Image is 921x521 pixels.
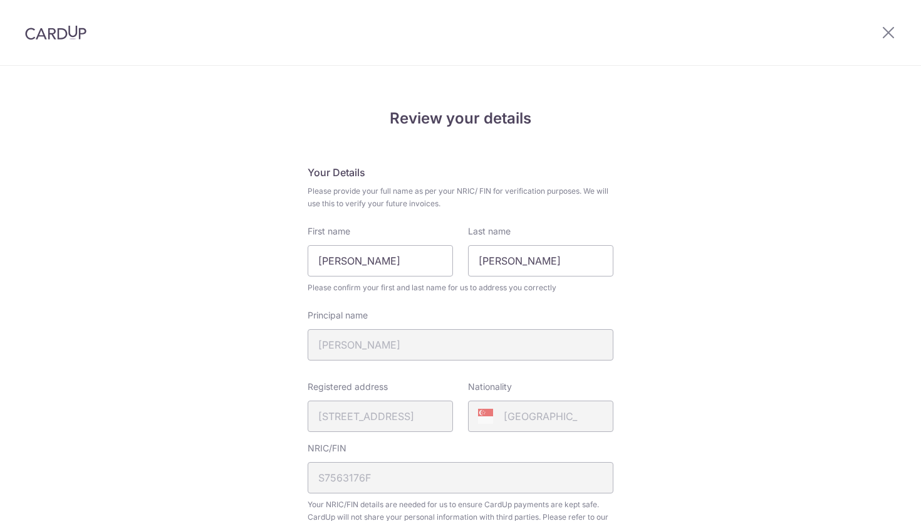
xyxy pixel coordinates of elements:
img: CardUp [25,25,86,40]
label: Nationality [468,381,512,393]
h4: Review your details [308,107,613,130]
input: First Name [308,245,453,276]
label: NRIC/FIN [308,442,346,455]
label: Last name [468,225,511,238]
input: Last name [468,245,613,276]
span: Please confirm your first and last name for us to address you correctly [308,282,613,294]
h5: Your Details [308,165,613,180]
label: Principal name [308,309,368,322]
label: Registered address [308,381,388,393]
span: Please provide your full name as per your NRIC/ FIN for verification purposes. We will use this t... [308,185,613,210]
label: First name [308,225,350,238]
